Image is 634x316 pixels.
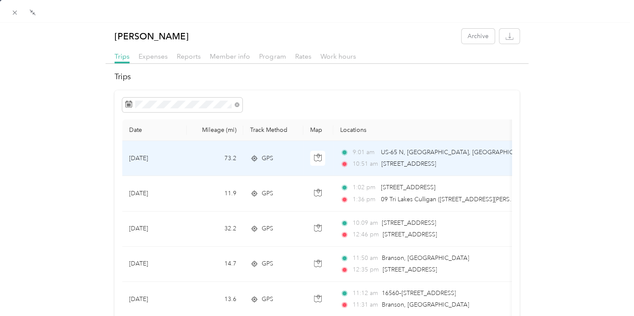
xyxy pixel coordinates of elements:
th: Map [303,119,333,141]
span: 10:09 am [353,218,378,228]
td: [DATE] [122,141,187,176]
span: [STREET_ADDRESS] [382,231,437,238]
th: Locations [333,119,531,141]
span: 12:35 pm [353,265,379,274]
span: 11:50 am [353,253,378,263]
td: 73.2 [187,141,243,176]
span: Trips [115,52,130,60]
span: [STREET_ADDRESS] [382,266,437,273]
span: 1:02 pm [353,183,377,192]
td: 32.2 [187,212,243,247]
td: [DATE] [122,247,187,282]
span: Work hours [320,52,356,60]
span: [STREET_ADDRESS] [381,184,435,191]
span: 11:31 am [353,300,378,310]
span: 11:12 am [353,289,378,298]
th: Date [122,119,187,141]
td: [DATE] [122,212,187,247]
span: 1:36 pm [353,195,377,204]
th: Mileage (mi) [187,119,243,141]
span: GPS [262,295,273,304]
span: Branson, [GEOGRAPHIC_DATA] [381,254,469,262]
span: Reports [177,52,201,60]
span: [STREET_ADDRESS] [381,160,436,167]
span: 9:01 am [353,148,377,157]
span: Rates [295,52,311,60]
span: GPS [262,154,273,163]
iframe: Everlance-gr Chat Button Frame [586,268,634,316]
span: Program [259,52,286,60]
p: [PERSON_NAME] [115,29,189,44]
span: [STREET_ADDRESS] [381,219,436,227]
span: GPS [262,259,273,268]
td: 14.7 [187,247,243,282]
td: [DATE] [122,176,187,211]
span: 09 Tri Lakes Culligan ([STREET_ADDRESS][PERSON_NAME][PERSON_NAME]) [381,196,591,203]
td: 11.9 [187,176,243,211]
th: Track Method [243,119,303,141]
button: Archive [462,29,495,44]
span: 16560–[STREET_ADDRESS] [381,289,456,297]
span: Expenses [139,52,168,60]
h2: Trips [115,71,519,83]
span: GPS [262,224,273,233]
span: GPS [262,189,273,198]
span: 10:51 am [353,159,378,169]
span: Member info [210,52,250,60]
span: US-65 N, [GEOGRAPHIC_DATA], [GEOGRAPHIC_DATA] [381,149,534,156]
span: 12:46 pm [353,230,379,239]
span: Branson, [GEOGRAPHIC_DATA] [381,301,469,308]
